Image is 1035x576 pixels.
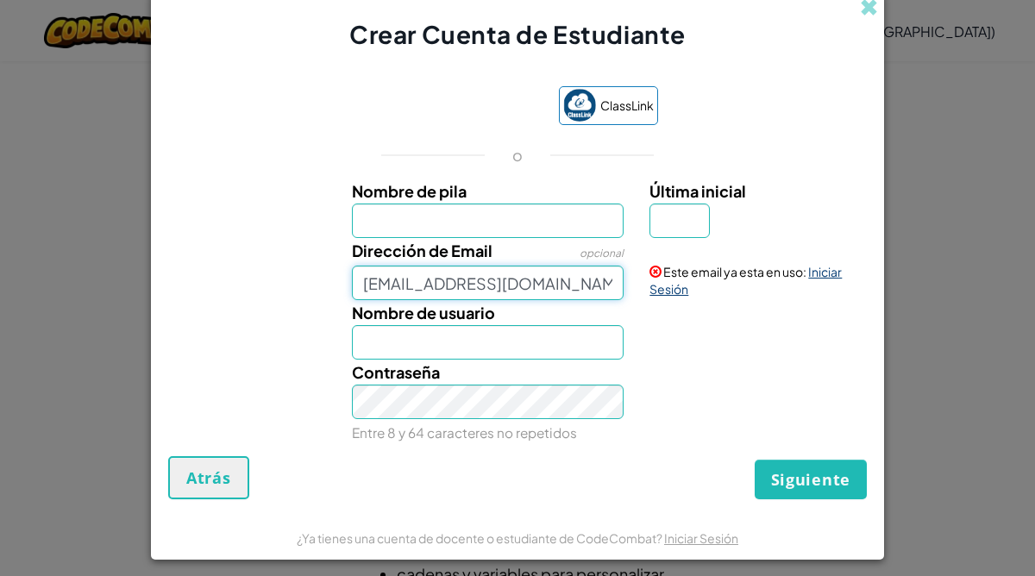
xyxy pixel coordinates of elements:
span: Este email ya esta en uso: [663,264,806,279]
span: Dirección de Email [352,241,492,260]
span: Contraseña [352,362,440,382]
span: Siguiente [771,469,850,490]
a: Iniciar Sesión [664,530,738,546]
span: ¿Ya tienes una cuenta de docente o estudiante de CodeCombat? [297,530,664,546]
img: classlink-logo-small.png [563,89,596,122]
button: Atrás [168,456,249,499]
iframe: Botón de Acceder con Google [369,88,550,126]
a: Iniciar Sesión [649,264,842,297]
span: Crear Cuenta de Estudiante [349,19,686,49]
span: Nombre de usuario [352,303,495,322]
span: Atrás [186,467,231,488]
small: Entre 8 y 64 caracteres no repetidos [352,424,577,441]
span: Nombre de pila [352,181,467,201]
span: Última inicial [649,181,746,201]
span: opcional [580,247,624,260]
p: o [512,145,523,166]
span: ClassLink [600,93,654,118]
button: Siguiente [755,460,867,499]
